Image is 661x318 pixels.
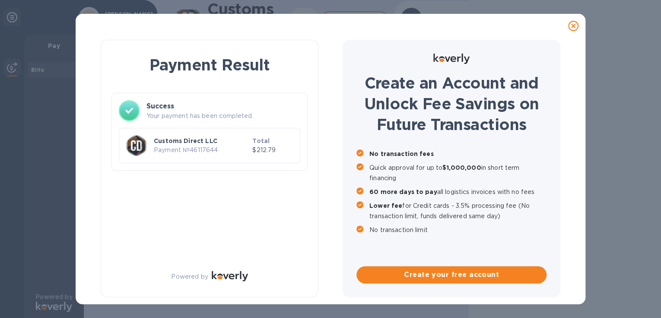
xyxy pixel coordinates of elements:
[212,271,248,281] img: Logo
[356,73,547,135] h1: Create an Account and Unlock Fee Savings on Future Transactions
[146,101,300,111] h3: Success
[369,200,547,221] p: for Credit cards - 3.5% processing fee (No transaction limit, funds delivered same day)
[252,137,270,144] b: Total
[356,266,547,283] button: Create your free account
[369,162,547,183] p: Quick approval for up to in short term financing
[369,188,437,195] b: 60 more days to pay
[442,164,481,171] b: $1,000,000
[252,146,293,155] p: $212.79
[363,270,540,280] span: Create your free account
[369,225,547,235] p: No transaction limit
[146,111,300,121] p: Your payment has been completed.
[369,150,434,157] b: No transaction fees
[154,146,249,155] p: Payment № 46117644
[369,187,547,197] p: all logistics invoices with no fees
[154,137,249,145] p: Customs Direct LLC
[115,54,304,76] h1: Payment Result
[433,54,470,64] img: Logo
[171,272,208,281] p: Powered by
[369,202,402,209] b: Lower fee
